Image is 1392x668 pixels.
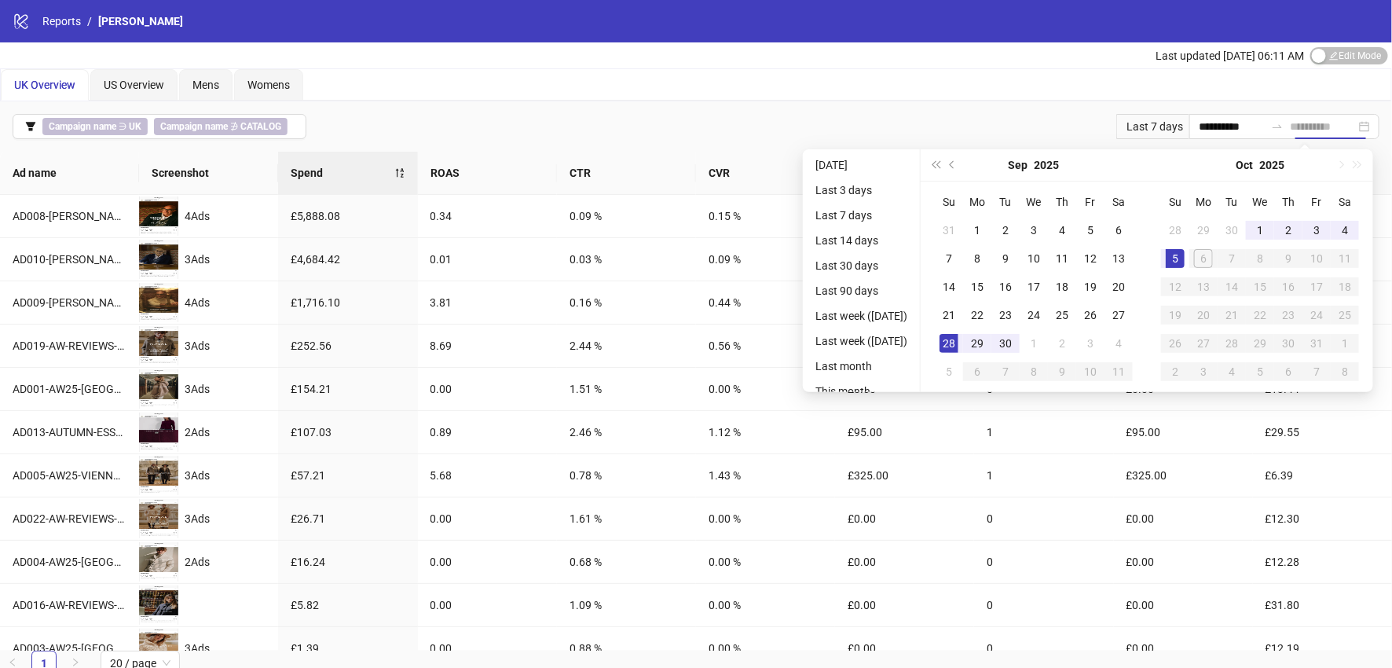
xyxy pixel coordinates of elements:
th: Screenshot [139,152,278,195]
div: 6 [1194,249,1213,268]
td: 2025-09-23 [991,301,1020,329]
div: 0.44 % [709,294,822,311]
td: 2025-09-29 [963,329,991,358]
div: 1.43 % [709,467,822,484]
span: US Overview [104,79,164,91]
td: 2025-10-02 [1274,216,1302,244]
div: 30 [996,334,1015,353]
div: 25 [1053,306,1071,325]
div: 1.51 % [570,380,683,398]
div: 16 [1279,277,1298,296]
div: 4 [1335,221,1354,240]
td: 2025-10-15 [1246,273,1274,301]
div: 1.61 % [570,510,683,527]
button: Choose a month [1009,149,1028,181]
span: 4 Ads [185,296,210,309]
div: 1.12 % [709,424,822,441]
div: 1 [987,467,1101,484]
div: 27 [1194,334,1213,353]
div: 4 [1109,334,1128,353]
td: 2025-09-17 [1020,273,1048,301]
div: £26.71 [291,510,405,527]
th: Spend [278,152,417,195]
div: 19 [1166,306,1185,325]
td: 2025-09-21 [935,301,963,329]
li: Last month [809,357,914,376]
div: 1 [1251,221,1269,240]
div: £154.21 [291,380,405,398]
div: AD005-AW25-VIENNA-DUEL_EN_IMG__CP_28082025_ALLG_CC_SC24_USP10_AW25_ [13,467,126,484]
td: 2025-09-28 [1161,216,1189,244]
td: 2025-09-15 [963,273,991,301]
td: 2025-09-03 [1020,216,1048,244]
div: 19 [1081,277,1100,296]
td: 2025-09-27 [1104,301,1133,329]
div: 2 [1166,362,1185,381]
button: Campaign name ∋ UKCampaign name ∌ CATALOG [13,114,306,139]
td: 2025-10-20 [1189,301,1218,329]
td: 2025-10-09 [1048,358,1076,386]
div: 12 [1166,277,1185,296]
td: 2025-10-04 [1331,216,1359,244]
div: 23 [1279,306,1298,325]
div: 3 [1081,334,1100,353]
b: Campaign name [160,121,228,132]
div: 5.68 [430,467,544,484]
div: 3 [1307,221,1326,240]
li: Last week ([DATE]) [809,306,914,325]
td: 2025-11-04 [1218,358,1246,386]
div: 0.00 % [709,380,822,398]
div: 29 [1251,334,1269,353]
div: 27 [1109,306,1128,325]
td: 2025-10-07 [1218,244,1246,273]
button: Choose a month [1236,149,1253,181]
li: Last 90 days [809,281,914,300]
td: 2025-10-29 [1246,329,1274,358]
div: 6 [1109,221,1128,240]
div: AD022-AW-REVIEWS-JOURNAL-ALLG_EN_IMG_CASHMERE_CP_02102025_ALLG_NSE_SC9_USP10_AW25_ [13,510,126,527]
td: 2025-10-14 [1218,273,1246,301]
div: AD010-[PERSON_NAME]-VIDEO-V2_EN_VID_CASHMERE_CP_24092025_M_CC_SC24_USP17_TUCCI_ [13,251,126,268]
div: 31 [1307,334,1326,353]
div: 0.00 [430,380,544,398]
div: £95.00 [1126,424,1240,441]
td: 2025-10-10 [1076,358,1104,386]
td: 2025-09-22 [963,301,991,329]
div: 8.69 [430,337,544,354]
div: 7 [1222,249,1241,268]
div: £16.24 [291,553,405,571]
span: Ad name [13,164,126,182]
td: 2025-10-23 [1274,301,1302,329]
td: 2025-08-31 [935,216,963,244]
td: 2025-10-06 [1189,244,1218,273]
div: 0.09 % [570,207,683,225]
td: 2025-09-05 [1076,216,1104,244]
div: 5 [940,362,958,381]
div: £4,684.42 [291,251,405,268]
div: 1 [987,424,1101,441]
td: 2025-10-06 [963,358,991,386]
span: CTR [570,164,683,182]
td: 2025-10-27 [1189,329,1218,358]
div: 9 [1279,249,1298,268]
td: 2025-09-18 [1048,273,1076,301]
th: Th [1274,188,1302,216]
div: £6.39 [1266,467,1379,484]
td: 2025-10-08 [1020,358,1048,386]
span: [PERSON_NAME] [98,15,183,28]
div: 10 [1307,249,1326,268]
span: Womens [247,79,290,91]
div: 0.15 % [709,207,822,225]
span: ROAS [430,164,544,182]
td: 2025-09-09 [991,244,1020,273]
div: 2 [996,221,1015,240]
div: 11 [1335,249,1354,268]
td: 2025-09-07 [935,244,963,273]
span: 2 Ads [185,426,210,439]
a: Reports [39,13,84,30]
td: 2025-09-25 [1048,301,1076,329]
td: 2025-09-26 [1076,301,1104,329]
div: 15 [1251,277,1269,296]
div: 8 [968,249,987,268]
td: 2025-10-01 [1020,329,1048,358]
